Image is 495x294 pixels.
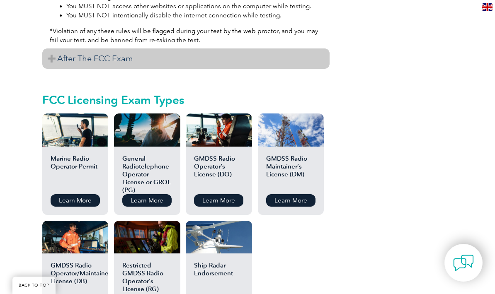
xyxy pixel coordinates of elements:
[66,11,322,20] li: You MUST NOT intentionally disable the internet connection while testing.
[122,194,172,207] a: Learn More
[194,194,243,207] a: Learn More
[12,277,56,294] a: BACK TO TOP
[122,155,172,188] h2: General Radiotelephone Operator License or GROL (PG)
[51,194,100,207] a: Learn More
[194,155,243,188] h2: GMDSS Radio Operator’s License (DO)
[266,194,315,207] a: Learn More
[42,93,330,106] h2: FCC Licensing Exam Types
[266,155,315,188] h2: GMDSS Radio Maintainer’s License (DM)
[482,3,493,11] img: en
[42,48,330,69] h3: After The FCC Exam
[50,27,322,45] p: *Violation of any these rules will be flagged during your test by the web proctor, and you may fa...
[453,253,474,273] img: contact-chat.png
[66,2,322,11] li: You MUST NOT access other websites or applications on the computer while testing.
[51,155,100,188] h2: Marine Radio Operator Permit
